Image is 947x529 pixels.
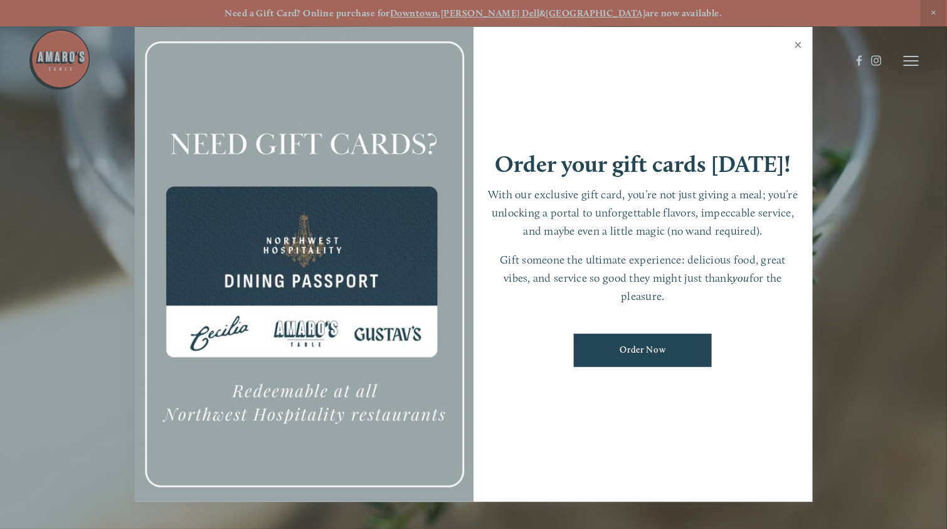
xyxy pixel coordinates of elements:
[486,251,800,305] p: Gift someone the ultimate experience: delicious food, great vibes, and service so good they might...
[733,271,749,284] em: you
[786,29,811,64] a: Close
[574,334,712,367] a: Order Now
[495,152,791,176] h1: Order your gift cards [DATE]!
[486,186,800,240] p: With our exclusive gift card, you’re not just giving a meal; you’re unlocking a portal to unforge...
